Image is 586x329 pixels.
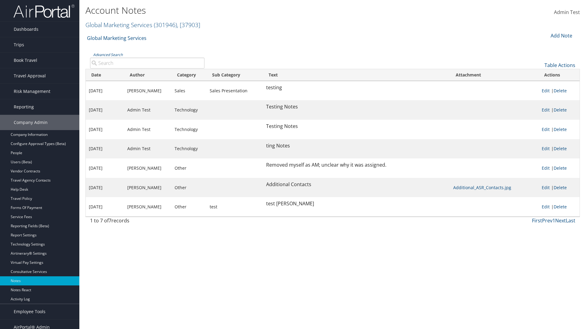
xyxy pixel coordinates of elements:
a: Delete [554,165,567,171]
td: Sales [172,81,207,101]
span: , [ 37903 ] [177,21,200,29]
h1: Account Notes [85,4,415,17]
td: [PERSON_NAME] [124,81,172,101]
td: [DATE] [86,100,124,120]
a: Global Marketing Services [87,32,146,44]
a: Edit [542,88,550,94]
td: | [539,197,580,217]
a: Edit [542,146,550,151]
td: Other [172,178,207,197]
span: Travel Approval [14,68,46,83]
td: | [539,178,580,197]
a: Delete [554,107,567,113]
td: test [207,197,263,217]
a: Edit [542,185,550,190]
td: [DATE] [86,81,124,101]
td: | [539,120,580,139]
span: ( 301946 ) [154,21,177,29]
td: Admin Test [124,120,172,139]
input: Advanced Search [90,58,204,69]
a: Delete [554,126,567,132]
td: [DATE] [86,158,124,178]
span: Company Admin [14,115,48,130]
td: [DATE] [86,178,124,197]
th: Text: activate to sort column ascending [263,69,450,81]
span: 7 [109,217,111,224]
a: Table Actions [544,62,575,69]
span: Trips [14,37,24,52]
p: Removed myself as AM; unclear why it was assigned. [266,161,447,169]
td: Admin Test [124,139,172,159]
a: 1 [552,217,555,224]
td: Technology [172,139,207,159]
a: Edit [542,107,550,113]
a: Additional_ASR_Contacts.jpg [453,185,511,190]
td: [PERSON_NAME] [124,158,172,178]
td: Technology [172,100,207,120]
td: [PERSON_NAME] [124,178,172,197]
td: Technology [172,120,207,139]
td: Admin Test [124,100,172,120]
td: Sales Presentation [207,81,263,101]
td: Other [172,197,207,217]
a: Last [566,217,575,224]
td: [DATE] [86,139,124,159]
p: Additional Contacts [266,181,447,189]
span: Reporting [14,99,34,115]
a: Prev [542,217,552,224]
td: | [539,158,580,178]
a: First [532,217,542,224]
div: 1 to 7 of records [90,217,204,227]
th: Attachment: activate to sort column ascending [450,69,539,81]
a: Delete [554,88,567,94]
a: Delete [554,146,567,151]
div: Add Note [546,32,575,39]
th: Author [124,69,172,81]
a: Advanced Search [93,52,123,57]
a: Admin Test [554,3,580,22]
p: ting Notes [266,142,447,150]
td: [DATE] [86,197,124,217]
a: Delete [554,185,567,190]
td: Other [172,158,207,178]
a: Global Marketing Services [85,21,200,29]
th: Actions [539,69,580,81]
p: test [PERSON_NAME] [266,200,447,208]
p: Testing Notes [266,103,447,111]
span: Dashboards [14,22,38,37]
p: Testing Notes [266,122,447,130]
p: testing [266,84,447,92]
img: airportal-logo.png [13,4,74,18]
td: [PERSON_NAME] [124,197,172,217]
td: [DATE] [86,120,124,139]
span: Admin Test [554,9,580,16]
a: Delete [554,204,567,210]
td: | [539,81,580,101]
th: Date: activate to sort column ascending [86,69,124,81]
a: Edit [542,126,550,132]
a: Edit [542,204,550,210]
td: | [539,100,580,120]
th: Category: activate to sort column ascending [172,69,207,81]
span: Book Travel [14,53,37,68]
th: Sub Category: activate to sort column ascending [207,69,263,81]
span: Employee Tools [14,304,45,319]
a: Edit [542,165,550,171]
a: Next [555,217,566,224]
span: Risk Management [14,84,50,99]
td: | [539,139,580,159]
